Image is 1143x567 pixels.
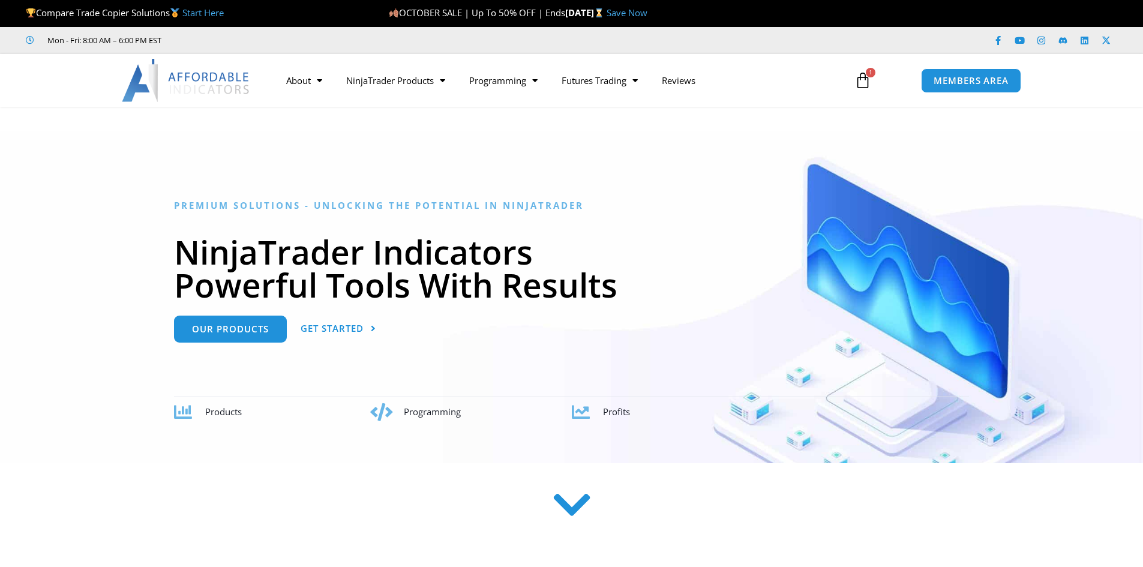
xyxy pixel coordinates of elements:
[178,34,358,46] iframe: Customer reviews powered by Trustpilot
[389,7,565,19] span: OCTOBER SALE | Up To 50% OFF | Ends
[603,406,630,418] span: Profits
[550,67,650,94] a: Futures Trading
[122,59,251,102] img: LogoAI | Affordable Indicators – NinjaTrader
[565,7,607,19] strong: [DATE]
[301,316,376,343] a: Get Started
[26,7,224,19] span: Compare Trade Copier Solutions
[836,63,889,98] a: 1
[934,76,1009,85] span: MEMBERS AREA
[301,324,364,333] span: Get Started
[274,67,841,94] nav: Menu
[170,8,179,17] img: 🥇
[389,8,398,17] img: 🍂
[174,200,969,211] h6: Premium Solutions - Unlocking the Potential in NinjaTrader
[192,325,269,334] span: Our Products
[44,33,161,47] span: Mon - Fri: 8:00 AM – 6:00 PM EST
[334,67,457,94] a: NinjaTrader Products
[174,316,287,343] a: Our Products
[866,68,875,77] span: 1
[205,406,242,418] span: Products
[26,8,35,17] img: 🏆
[404,406,461,418] span: Programming
[921,68,1021,93] a: MEMBERS AREA
[595,8,604,17] img: ⌛
[182,7,224,19] a: Start Here
[607,7,647,19] a: Save Now
[457,67,550,94] a: Programming
[650,67,707,94] a: Reviews
[174,235,969,301] h1: NinjaTrader Indicators Powerful Tools With Results
[274,67,334,94] a: About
